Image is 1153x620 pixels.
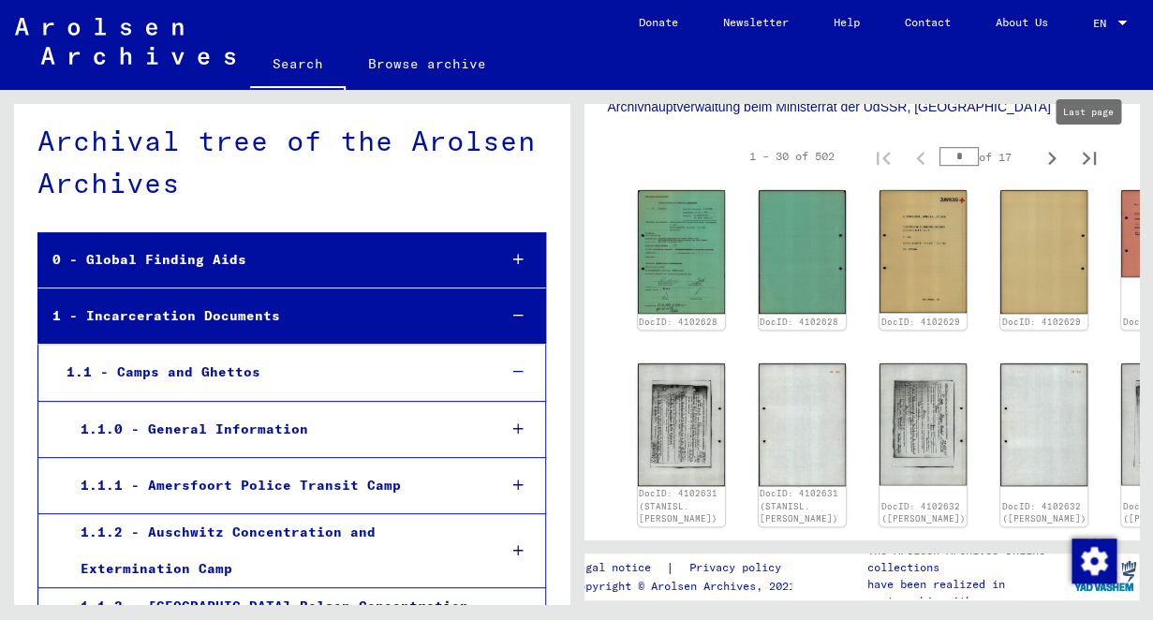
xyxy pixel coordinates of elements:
img: 002.jpg [1000,190,1087,313]
a: Privacy policy [674,558,804,578]
a: Browse archive [346,41,509,86]
img: Change consent [1072,539,1116,583]
img: 002.jpg [759,190,846,314]
div: 1.1.1 - Amersfoort Police Transit Camp [67,467,481,504]
img: 001.jpg [880,190,967,313]
img: 002.jpg [1000,363,1087,486]
a: DocID: 4102632 ([PERSON_NAME]) [880,501,965,524]
a: Legal notice [572,558,666,578]
div: of 17 [939,148,1033,166]
p: Copyright © Arolsen Archives, 2021 [572,578,804,595]
a: DocID: 4102631 (STANISL. [PERSON_NAME]) [760,488,838,524]
div: Archival tree of the Arolsen Archives [37,120,546,204]
img: 001.jpg [638,363,725,486]
p: The Arolsen Archives online collections [867,542,1070,576]
a: DocID: 4102628 [639,317,717,327]
button: Previous page [902,138,939,175]
div: 1.1.2 - Auschwitz Concentration and Extermination Camp [67,514,481,587]
a: DocID: 4102631 (STANISL. [PERSON_NAME]) [639,488,717,524]
img: Arolsen_neg.svg [15,18,235,65]
a: DocID: 4102632 ([PERSON_NAME]) [1002,501,1086,524]
button: Next page [1033,138,1071,175]
a: DocID: 4102629 [1002,317,1081,327]
button: Last page [1071,138,1108,175]
p: have been realized in partnership with [867,576,1070,610]
div: 1 – 30 of 502 [749,148,835,165]
p: Archivhauptverwaltung beim Ministerrat der UdSSR, [GEOGRAPHIC_DATA] [608,97,1116,117]
mat-select-trigger: EN [1093,16,1106,30]
div: 0 - Global Finding Aids [38,242,481,278]
div: | [572,558,804,578]
img: yv_logo.png [1070,553,1140,599]
button: First page [865,138,902,175]
img: 001.jpg [638,190,725,314]
img: 002.jpg [759,363,846,486]
div: 1.1 - Camps and Ghettos [52,354,481,391]
img: 001.jpg [880,363,967,485]
a: DocID: 4102628 [760,317,838,327]
div: 1.1.0 - General Information [67,411,481,448]
a: Search [250,41,346,90]
a: DocID: 4102629 [880,317,959,327]
div: 1 - Incarceration Documents [38,298,481,334]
